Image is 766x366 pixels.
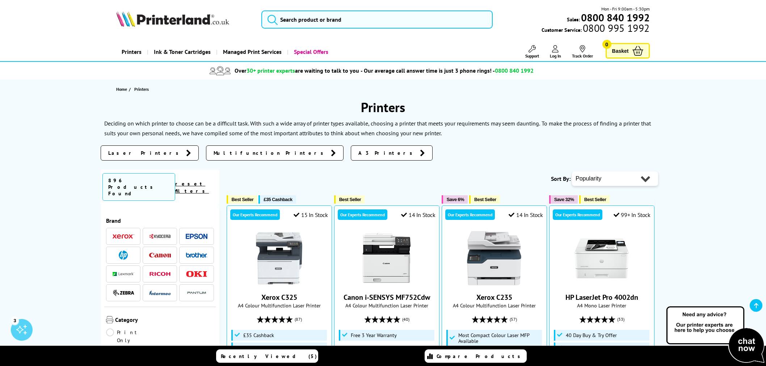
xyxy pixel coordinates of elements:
[113,269,134,278] a: Lexmark
[104,120,540,127] p: Deciding on which printer to choose can be a difficult task. With such a wide array of printer ty...
[206,145,344,161] a: Multifunction Printers
[116,85,129,93] a: Home
[614,211,651,218] div: 99+ In Stock
[425,349,527,363] a: Compare Products
[243,345,325,357] span: Free 3 Year On-Site Warranty and Extend up to 5 Years*
[247,67,295,74] span: 30+ printer experts
[149,269,171,278] a: Ricoh
[113,272,134,276] img: Lexmark
[116,11,229,27] img: Printerland Logo
[101,99,665,116] h1: Printers
[186,289,207,297] img: Pantum
[264,197,292,202] span: £35 Cashback
[617,312,624,326] span: (33)
[574,231,629,285] img: HP LaserJet Pro 4002dn
[445,209,495,220] div: Our Experts Recommend
[437,353,524,359] span: Compare Products
[359,231,414,285] img: Canon i-SENSYS MF752Cdw
[11,316,19,324] div: 3
[550,53,561,59] span: Log In
[565,293,638,302] a: HP LaserJet Pro 4002dn
[554,197,574,202] span: Save 32%
[476,293,512,302] a: Xerox C235
[550,45,561,59] a: Log In
[149,234,171,239] img: Kyocera
[665,305,766,365] img: Open Live Chat window
[221,353,317,359] span: Recently Viewed (5)
[553,302,651,309] span: A4 Mono Laser Printer
[106,217,214,224] span: Brand
[361,67,534,74] span: - Our average call answer time is just 3 phone rings! -
[601,5,650,12] span: Mon - Fri 9:00am - 5:30pm
[447,197,464,202] span: Save 6%
[106,316,113,323] img: Category
[231,302,328,309] span: A4 Colour Multifunction Laser Printer
[401,211,435,218] div: 14 In Stock
[294,211,328,218] div: 15 In Stock
[549,195,578,204] button: Save 32%
[149,272,171,276] img: Ricoh
[113,288,134,297] a: Zebra
[495,67,534,74] span: 0800 840 1992
[509,211,543,218] div: 14 In Stock
[104,120,651,137] p: To make the process of finding a printer that suits your own personal needs, we have compiled som...
[580,14,650,21] a: 0800 840 1992
[186,288,207,297] a: Pantum
[467,280,521,287] a: Xerox C235
[186,252,207,258] img: Brother
[525,53,539,59] span: Support
[113,289,134,297] img: Zebra
[214,149,327,157] span: Multifunction Printers
[446,302,543,309] span: A4 Colour Multifunction Laser Printer
[261,293,297,302] a: Xerox C325
[553,209,602,220] div: Our Experts Recommend
[186,271,207,277] img: OKI
[108,149,182,157] span: Laser Printers
[467,231,521,285] img: Xerox C235
[566,332,617,338] span: 40 Day Buy & Try Offer
[113,232,134,241] a: Xerox
[344,293,430,302] a: Canon i-SENSYS MF752Cdw
[116,11,252,28] a: Printerland Logo
[252,280,306,287] a: Xerox C325
[186,251,207,260] a: Brother
[582,25,649,31] span: 0800 995 1992
[147,43,216,61] a: Ink & Toner Cartridges
[612,46,629,56] span: Basket
[572,45,593,59] a: Track Order
[216,349,318,363] a: Recently Viewed (5)
[102,173,175,201] span: 896 Products Found
[295,312,302,326] span: (87)
[579,195,610,204] button: Best Seller
[230,209,280,220] div: Our Experts Recommend
[227,195,257,204] button: Best Seller
[216,43,287,61] a: Managed Print Services
[338,302,435,309] span: A4 Colour Multifunction Laser Printer
[334,195,365,204] button: Best Seller
[119,251,128,260] img: HP
[149,288,171,297] a: Intermec
[232,197,254,202] span: Best Seller
[510,312,517,326] span: (57)
[402,312,409,326] span: (40)
[134,86,149,92] span: Printers
[566,345,612,351] span: Free 3 Year Warranty
[338,209,387,220] div: Our Experts Recommend
[542,25,649,33] span: Customer Service:
[358,149,416,157] span: A3 Printers
[113,251,134,260] a: HP
[551,175,571,182] span: Sort By:
[149,253,171,258] img: Canon
[115,316,214,325] span: Category
[116,43,147,61] a: Printers
[474,197,496,202] span: Best Seller
[261,10,493,29] input: Search product or brand
[113,234,134,239] img: Xerox
[186,232,207,241] a: Epson
[149,232,171,241] a: Kyocera
[287,43,334,61] a: Special Offers
[442,195,468,204] button: Save 6%
[359,280,414,287] a: Canon i-SENSYS MF752Cdw
[252,231,306,285] img: Xerox C325
[175,180,209,194] a: reset filters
